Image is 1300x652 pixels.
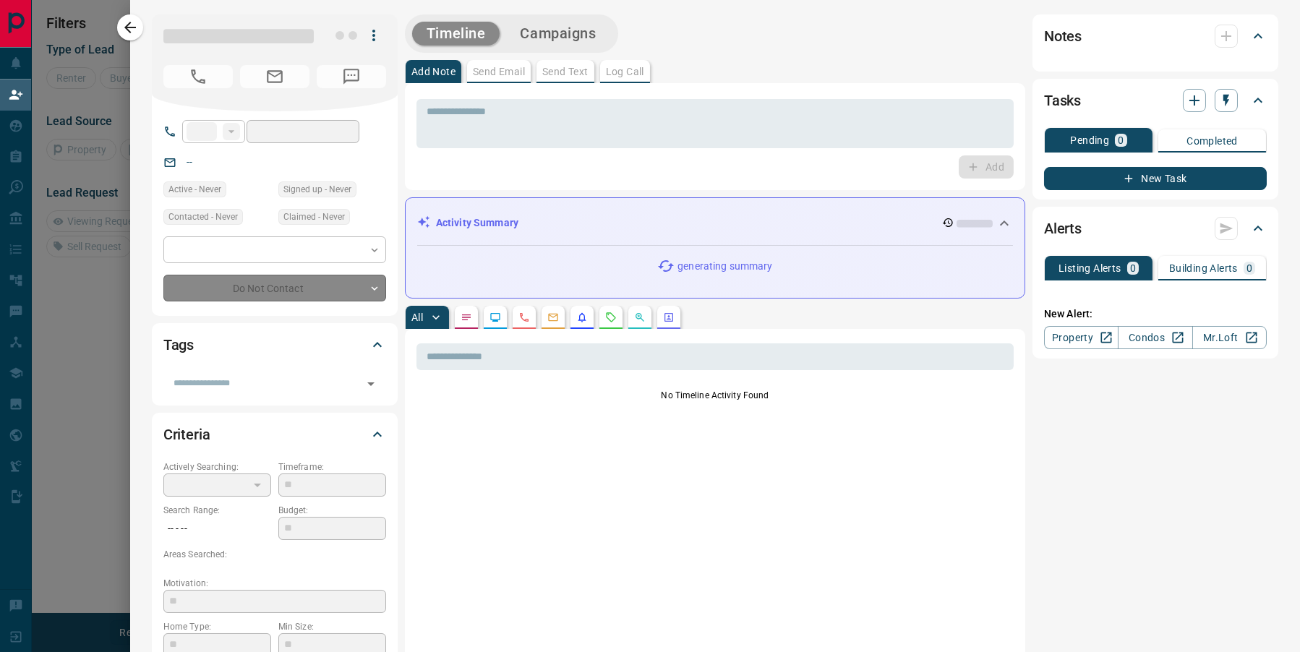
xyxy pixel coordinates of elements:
[163,460,271,473] p: Actively Searching:
[168,182,221,197] span: Active - Never
[278,460,386,473] p: Timeframe:
[1044,89,1081,112] h2: Tasks
[505,22,610,46] button: Campaigns
[1192,326,1267,349] a: Mr.Loft
[283,210,345,224] span: Claimed - Never
[163,275,386,301] div: Do Not Contact
[163,504,271,517] p: Search Range:
[1044,211,1267,246] div: Alerts
[1044,83,1267,118] div: Tasks
[1186,136,1238,146] p: Completed
[436,215,518,231] p: Activity Summary
[163,65,233,88] span: No Number
[317,65,386,88] span: No Number
[163,327,386,362] div: Tags
[1044,167,1267,190] button: New Task
[278,504,386,517] p: Budget:
[576,312,588,323] svg: Listing Alerts
[163,517,271,541] p: -- - --
[187,156,192,168] a: --
[168,210,238,224] span: Contacted - Never
[1044,217,1082,240] h2: Alerts
[1118,135,1124,145] p: 0
[240,65,309,88] span: No Email
[163,417,386,452] div: Criteria
[163,577,386,590] p: Motivation:
[1044,25,1082,48] h2: Notes
[1130,263,1136,273] p: 0
[163,423,210,446] h2: Criteria
[547,312,559,323] svg: Emails
[411,312,423,322] p: All
[663,312,675,323] svg: Agent Actions
[163,333,194,356] h2: Tags
[163,548,386,561] p: Areas Searched:
[416,389,1014,402] p: No Timeline Activity Found
[677,259,772,274] p: generating summary
[283,182,351,197] span: Signed up - Never
[1070,135,1109,145] p: Pending
[278,620,386,633] p: Min Size:
[1118,326,1192,349] a: Condos
[1044,306,1267,322] p: New Alert:
[1246,263,1252,273] p: 0
[634,312,646,323] svg: Opportunities
[605,312,617,323] svg: Requests
[163,620,271,633] p: Home Type:
[518,312,530,323] svg: Calls
[411,67,456,77] p: Add Note
[461,312,472,323] svg: Notes
[417,210,1013,236] div: Activity Summary
[361,374,381,394] button: Open
[1059,263,1121,273] p: Listing Alerts
[412,22,500,46] button: Timeline
[489,312,501,323] svg: Lead Browsing Activity
[1044,19,1267,53] div: Notes
[1044,326,1119,349] a: Property
[1169,263,1238,273] p: Building Alerts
